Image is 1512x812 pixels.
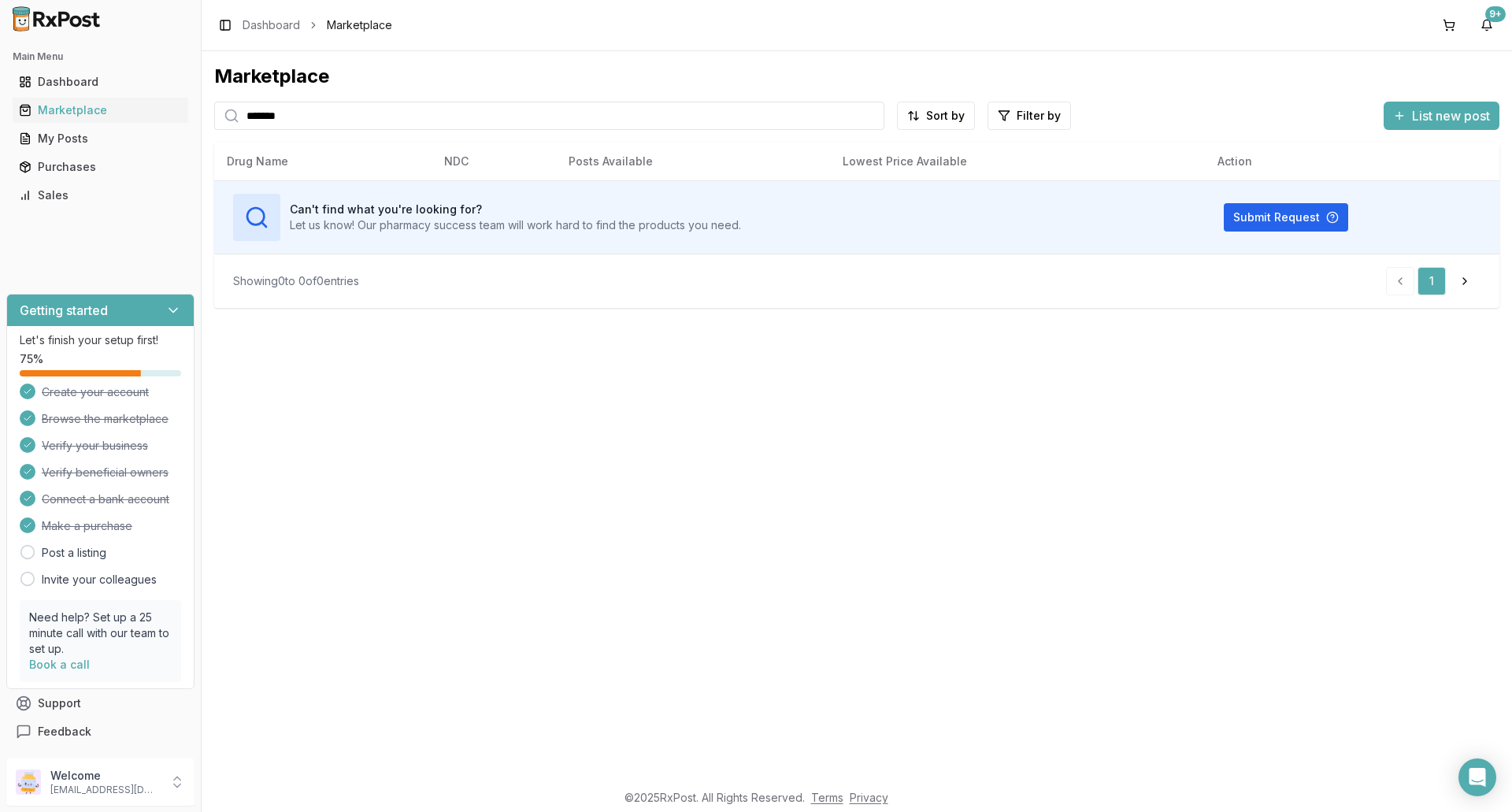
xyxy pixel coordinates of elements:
h2: Main Menu [13,50,188,63]
button: Dashboard [6,69,195,95]
button: Sort by [897,102,975,130]
th: Action [1205,143,1499,180]
a: List new post [1384,109,1499,125]
a: Marketplace [13,96,188,124]
a: Privacy [850,791,888,804]
button: Feedback [6,717,195,746]
div: 9+ [1485,6,1506,22]
button: Support [6,689,195,717]
div: Marketplace [214,64,1499,89]
a: Invite your colleagues [42,572,157,588]
div: Sales [19,187,182,203]
span: Feedback [38,724,91,740]
div: Showing 0 to 0 of 0 entries [233,273,359,289]
a: Go to next page [1449,267,1480,295]
h3: Getting started [20,301,108,320]
span: Verify beneficial owners [42,465,169,480]
div: Dashboard [19,74,182,90]
span: Filter by [1017,108,1061,124]
span: Create your account [42,384,149,400]
p: Let us know! Our pharmacy success team will work hard to find the products you need. [290,217,741,233]
span: List new post [1412,106,1490,125]
th: Posts Available [556,143,830,180]
span: Browse the marketplace [42,411,169,427]
img: User avatar [16,769,41,795]
button: List new post [1384,102,1499,130]
span: 75 % [20,351,43,367]
div: Purchases [19,159,182,175]
img: RxPost Logo [6,6,107,32]
a: Purchases [13,153,188,181]
a: 1 [1417,267,1446,295]
p: [EMAIL_ADDRESS][DOMAIN_NAME] [50,784,160,796]
p: Welcome [50,768,160,784]
div: Marketplace [19,102,182,118]
span: Make a purchase [42,518,132,534]
a: My Posts [13,124,188,153]
a: Book a call [29,658,90,671]
div: My Posts [19,131,182,146]
a: Dashboard [243,17,300,33]
nav: breadcrumb [243,17,392,33]
span: Marketplace [327,17,392,33]
span: Connect a bank account [42,491,169,507]
th: NDC [432,143,556,180]
span: Verify your business [42,438,148,454]
th: Drug Name [214,143,432,180]
button: 9+ [1474,13,1499,38]
button: Sales [6,183,195,208]
a: Sales [13,181,188,209]
button: Marketplace [6,98,195,123]
div: Open Intercom Messenger [1458,758,1496,796]
a: Terms [811,791,843,804]
a: Dashboard [13,68,188,96]
button: Submit Request [1224,203,1348,232]
a: Post a listing [42,545,106,561]
nav: pagination [1386,267,1480,295]
span: Sort by [926,108,965,124]
h3: Can't find what you're looking for? [290,202,741,217]
button: Purchases [6,154,195,180]
th: Lowest Price Available [830,143,1205,180]
p: Let's finish your setup first! [20,332,181,348]
p: Need help? Set up a 25 minute call with our team to set up. [29,610,172,657]
button: Filter by [988,102,1071,130]
button: My Posts [6,126,195,151]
